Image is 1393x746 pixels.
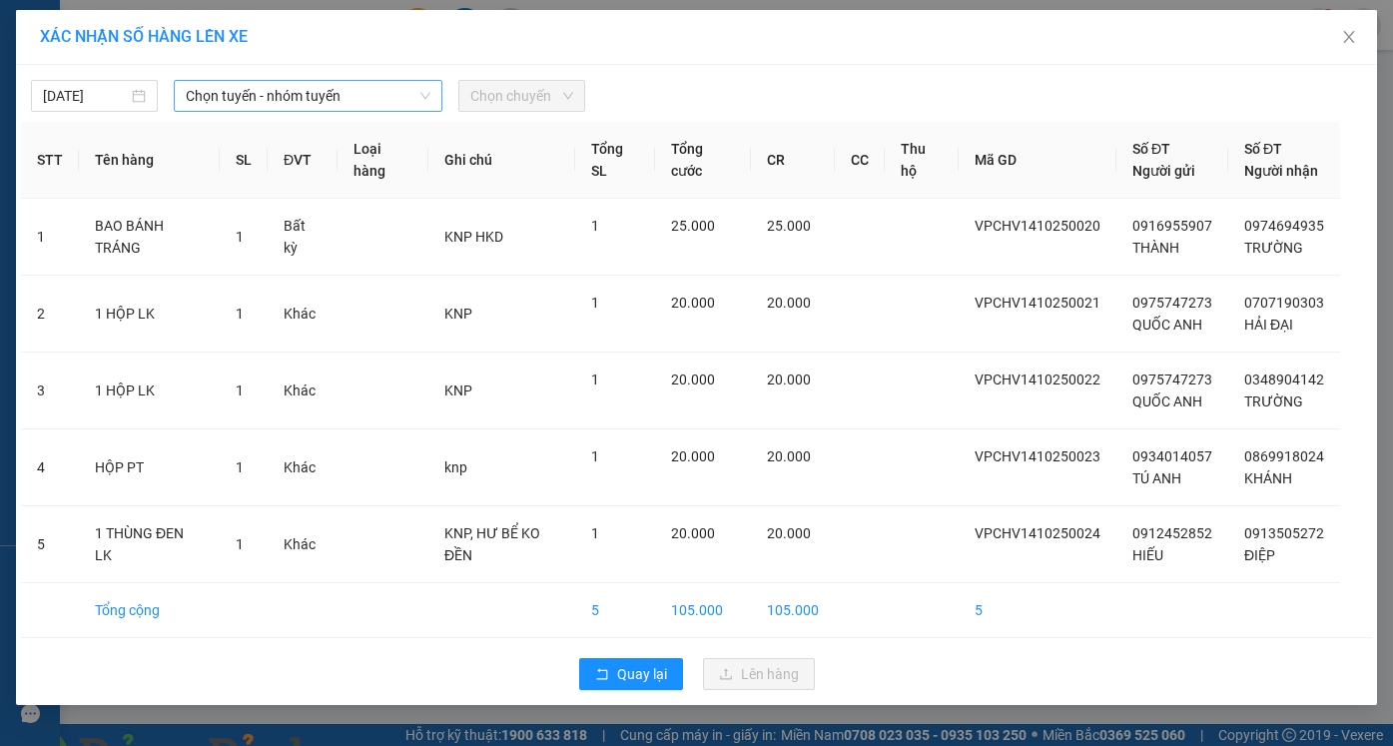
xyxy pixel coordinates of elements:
[79,199,220,276] td: BAO BÁNH TRÁNG
[43,85,128,107] input: 14/10/2025
[591,218,599,234] span: 1
[671,218,715,234] span: 25.000
[575,583,656,638] td: 5
[1244,525,1324,541] span: 0913505272
[1132,295,1212,311] span: 0975747273
[236,459,244,475] span: 1
[21,506,79,583] td: 5
[1132,547,1163,563] span: HIẾU
[959,583,1116,638] td: 5
[79,353,220,429] td: 1 HỘP LK
[1244,141,1282,157] span: Số ĐT
[671,525,715,541] span: 20.000
[1132,240,1179,256] span: THÀNH
[79,429,220,506] td: HỘP PT
[158,89,245,101] span: Hotline: 19001152
[617,663,667,685] span: Quay lại
[1132,372,1212,387] span: 0975747273
[975,372,1100,387] span: VPCHV1410250022
[1244,218,1324,234] span: 0974694935
[158,32,269,57] span: Bến xe [GEOGRAPHIC_DATA]
[975,295,1100,311] span: VPCHV1410250021
[158,60,275,85] span: 01 Võ Văn Truyện, KP.1, Phường 2
[959,122,1116,199] th: Mã GD
[975,218,1100,234] span: VPCHV1410250020
[1244,547,1275,563] span: ĐIỆP
[338,122,428,199] th: Loại hàng
[1132,448,1212,464] span: 0934014057
[419,90,431,102] span: down
[751,122,835,199] th: CR
[268,276,338,353] td: Khác
[671,448,715,464] span: 20.000
[236,536,244,552] span: 1
[591,525,599,541] span: 1
[79,506,220,583] td: 1 THÙNG ĐEN LK
[100,127,220,142] span: VPCHV1410250024
[1244,470,1292,486] span: KHÁNH
[79,583,220,638] td: Tổng cộng
[1132,393,1202,409] span: QUỐC ANH
[671,295,715,311] span: 20.000
[1341,29,1357,45] span: close
[40,27,248,46] span: XÁC NHẬN SỐ HÀNG LÊN XE
[444,525,540,563] span: KNP, HƯ BỂ KO ĐỀN
[268,506,338,583] td: Khác
[7,12,96,100] img: logo
[655,583,751,638] td: 105.000
[1244,295,1324,311] span: 0707190303
[591,448,599,464] span: 1
[835,122,885,199] th: CC
[186,81,430,111] span: Chọn tuyến - nhóm tuyến
[428,122,575,199] th: Ghi chú
[655,122,751,199] th: Tổng cước
[158,11,274,28] strong: ĐỒNG PHƯỚC
[591,295,599,311] span: 1
[79,276,220,353] td: 1 HỘP LK
[1132,141,1170,157] span: Số ĐT
[54,108,245,124] span: -----------------------------------------
[1244,393,1303,409] span: TRƯỜNG
[236,229,244,245] span: 1
[767,525,811,541] span: 20.000
[444,459,467,475] span: knp
[6,145,122,157] span: In ngày:
[21,353,79,429] td: 3
[579,658,683,690] button: rollbackQuay lại
[444,229,503,245] span: KNP HKD
[885,122,959,199] th: Thu hộ
[767,218,811,234] span: 25.000
[1244,163,1318,179] span: Người nhận
[1321,10,1377,66] button: Close
[444,382,472,398] span: KNP
[751,583,835,638] td: 105.000
[79,122,220,199] th: Tên hàng
[1132,163,1195,179] span: Người gửi
[975,525,1100,541] span: VPCHV1410250024
[1244,448,1324,464] span: 0869918024
[1132,470,1181,486] span: TÚ ANH
[268,199,338,276] td: Bất kỳ
[21,122,79,199] th: STT
[767,372,811,387] span: 20.000
[1244,240,1303,256] span: TRƯỜNG
[44,145,122,157] span: 11:38:17 [DATE]
[591,372,599,387] span: 1
[1132,218,1212,234] span: 0916955907
[1244,372,1324,387] span: 0348904142
[268,122,338,199] th: ĐVT
[21,199,79,276] td: 1
[671,372,715,387] span: 20.000
[975,448,1100,464] span: VPCHV1410250023
[1132,525,1212,541] span: 0912452852
[236,382,244,398] span: 1
[268,353,338,429] td: Khác
[470,81,573,111] span: Chọn chuyến
[1244,317,1293,333] span: HẢI ĐẠI
[767,448,811,464] span: 20.000
[236,306,244,322] span: 1
[6,129,220,141] span: [PERSON_NAME]:
[703,658,815,690] button: uploadLên hàng
[595,667,609,683] span: rollback
[21,276,79,353] td: 2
